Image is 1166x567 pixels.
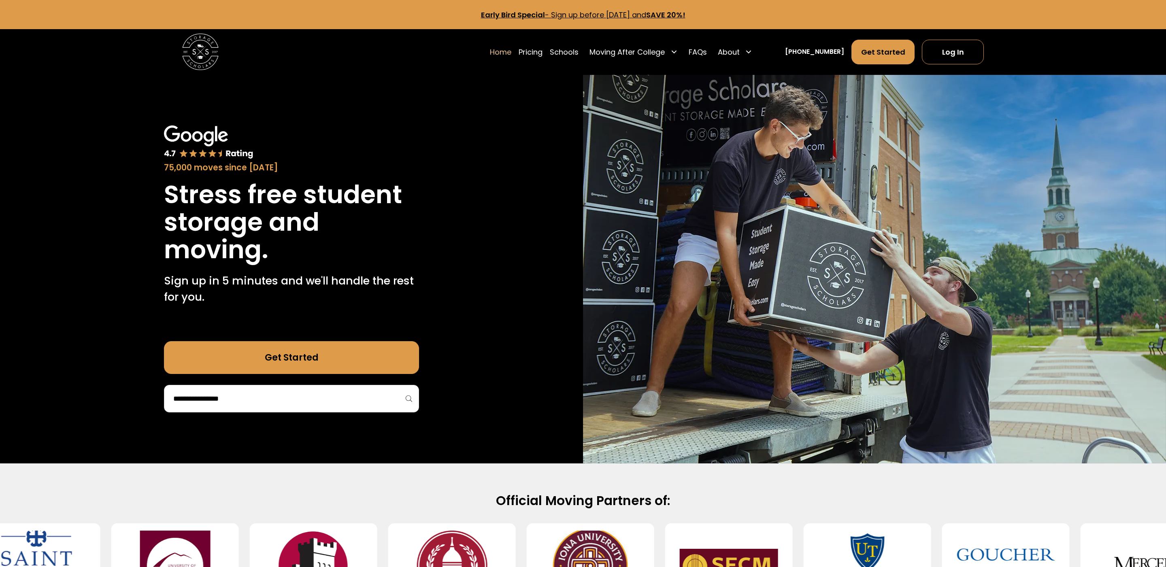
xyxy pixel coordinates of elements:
[583,75,1166,463] img: Storage Scholars makes moving and storage easy.
[490,39,511,65] a: Home
[519,39,543,65] a: Pricing
[550,39,579,65] a: Schools
[182,34,219,70] img: Storage Scholars main logo
[586,39,681,65] div: Moving After College
[851,40,915,64] a: Get Started
[164,341,419,374] a: Get Started
[646,10,685,20] strong: SAVE 20%!
[922,40,984,64] a: Log In
[718,47,740,57] div: About
[714,39,756,65] div: About
[291,493,874,509] h2: Official Moving Partners of:
[785,47,844,57] a: [PHONE_NUMBER]
[164,125,253,159] img: Google 4.7 star rating
[164,273,419,306] p: Sign up in 5 minutes and we'll handle the rest for you.
[481,10,545,20] strong: Early Bird Special
[481,10,685,20] a: Early Bird Special- Sign up before [DATE] andSAVE 20%!
[164,161,419,174] div: 75,000 moves since [DATE]
[164,181,419,263] h1: Stress free student storage and moving.
[589,47,665,57] div: Moving After College
[689,39,707,65] a: FAQs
